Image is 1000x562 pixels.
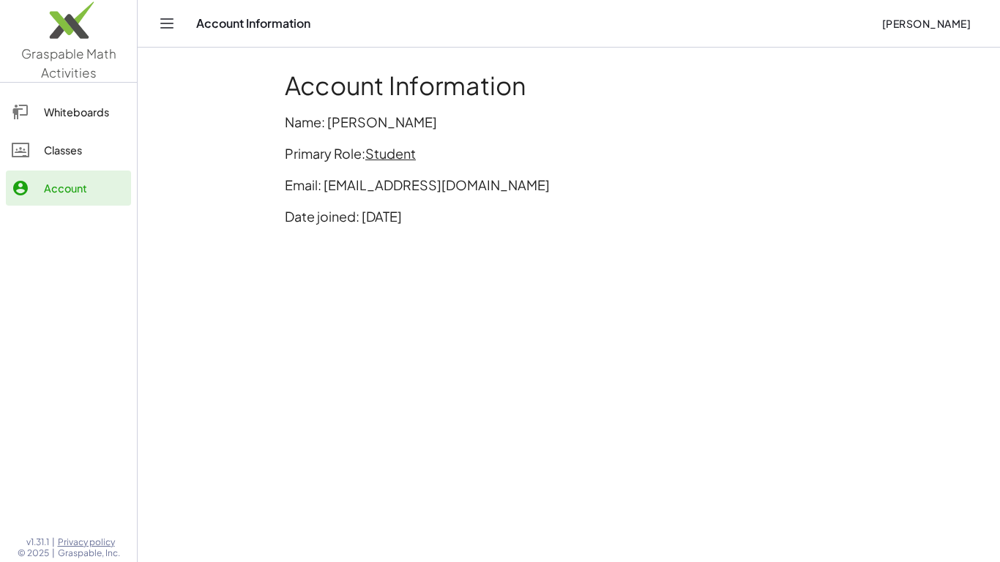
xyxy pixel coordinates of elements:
div: Account [44,179,125,197]
div: Classes [44,141,125,159]
a: Whiteboards [6,94,131,130]
span: | [52,536,55,548]
a: Classes [6,132,131,168]
div: Whiteboards [44,103,125,121]
p: Date joined: [DATE] [285,206,853,226]
span: Graspable, Inc. [58,547,120,559]
p: Primary Role: [285,143,853,163]
p: Email: [EMAIL_ADDRESS][DOMAIN_NAME] [285,175,853,195]
span: Graspable Math Activities [21,45,116,80]
p: Name: [PERSON_NAME] [285,112,853,132]
a: Privacy policy [58,536,120,548]
a: Account [6,171,131,206]
button: Toggle navigation [155,12,179,35]
button: [PERSON_NAME] [870,10,982,37]
span: Student [365,145,416,162]
span: [PERSON_NAME] [881,17,971,30]
h1: Account Information [285,71,853,100]
span: © 2025 [18,547,49,559]
span: | [52,547,55,559]
span: v1.31.1 [26,536,49,548]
